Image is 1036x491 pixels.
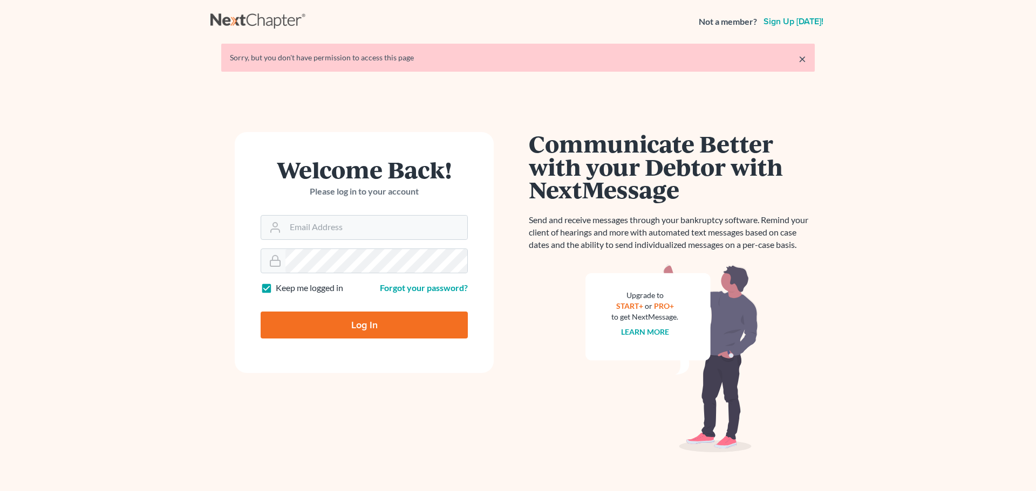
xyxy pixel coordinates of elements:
p: Send and receive messages through your bankruptcy software. Remind your client of hearings and mo... [529,214,815,251]
a: Forgot your password? [380,282,468,293]
input: Email Address [285,216,467,239]
a: Sign up [DATE]! [761,17,826,26]
div: Upgrade to [611,290,678,301]
img: nextmessage_bg-59042aed3d76b12b5cd301f8e5b87938c9018125f34e5fa2b7a6b67550977c72.svg [585,264,758,453]
div: Sorry, but you don't have permission to access this page [230,52,806,63]
h1: Communicate Better with your Debtor with NextMessage [529,132,815,201]
p: Please log in to your account [261,185,468,198]
div: to get NextMessage. [611,312,678,322]
a: Learn more [621,327,669,336]
span: or [645,301,652,310]
h1: Welcome Back! [261,158,468,181]
a: PRO+ [654,301,674,310]
input: Log In [261,312,468,338]
a: START+ [616,301,643,310]
strong: Not a member? [699,16,757,28]
label: Keep me logged in [276,282,343,294]
a: × [799,52,806,65]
